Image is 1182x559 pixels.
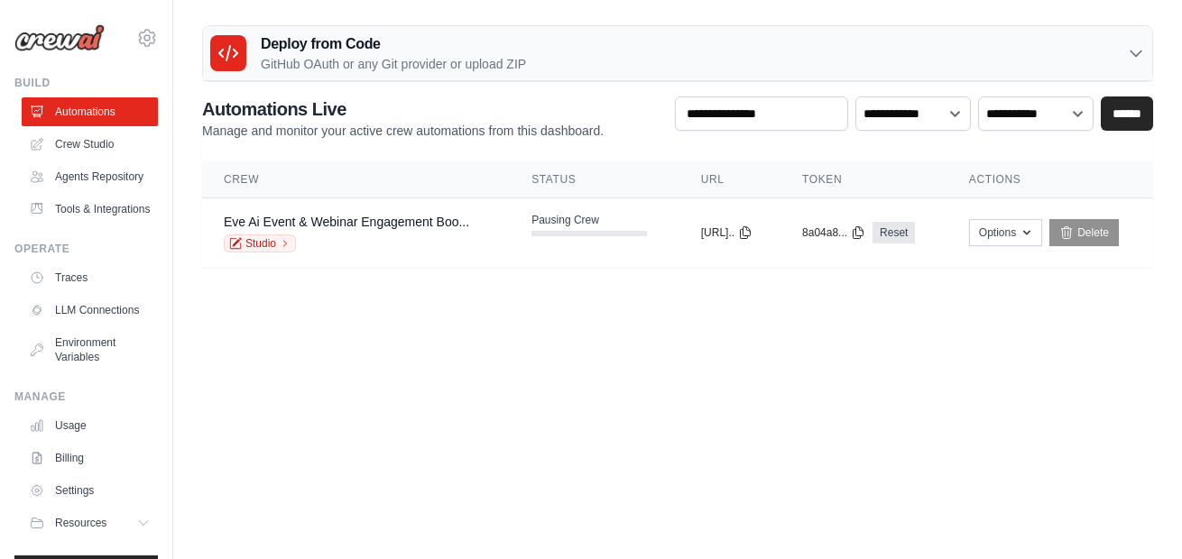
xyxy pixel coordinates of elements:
[14,24,105,51] img: Logo
[261,55,526,73] p: GitHub OAuth or any Git provider or upload ZIP
[22,296,158,325] a: LLM Connections
[22,476,158,505] a: Settings
[22,130,158,159] a: Crew Studio
[22,411,158,440] a: Usage
[22,444,158,472] a: Billing
[510,161,679,198] th: Status
[22,162,158,191] a: Agents Repository
[22,263,158,292] a: Traces
[22,509,158,537] button: Resources
[261,33,526,55] h3: Deploy from Code
[22,195,158,224] a: Tools & Integrations
[22,97,158,126] a: Automations
[14,242,158,256] div: Operate
[202,122,604,140] p: Manage and monitor your active crew automations from this dashboard.
[679,161,780,198] th: URL
[22,328,158,371] a: Environment Variables
[947,161,1153,198] th: Actions
[55,516,106,530] span: Resources
[224,234,296,252] a: Studio
[531,213,599,227] span: Pausing Crew
[14,76,158,90] div: Build
[1049,219,1119,246] a: Delete
[224,215,469,229] a: Eve Ai Event & Webinar Engagement Boo...
[780,161,947,198] th: Token
[202,96,604,122] h2: Automations Live
[202,161,510,198] th: Crew
[873,222,915,243] a: Reset
[14,389,158,404] div: Manage
[1092,472,1182,559] iframe: Chat Widget
[802,225,865,240] button: 8a04a8...
[969,219,1042,246] button: Options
